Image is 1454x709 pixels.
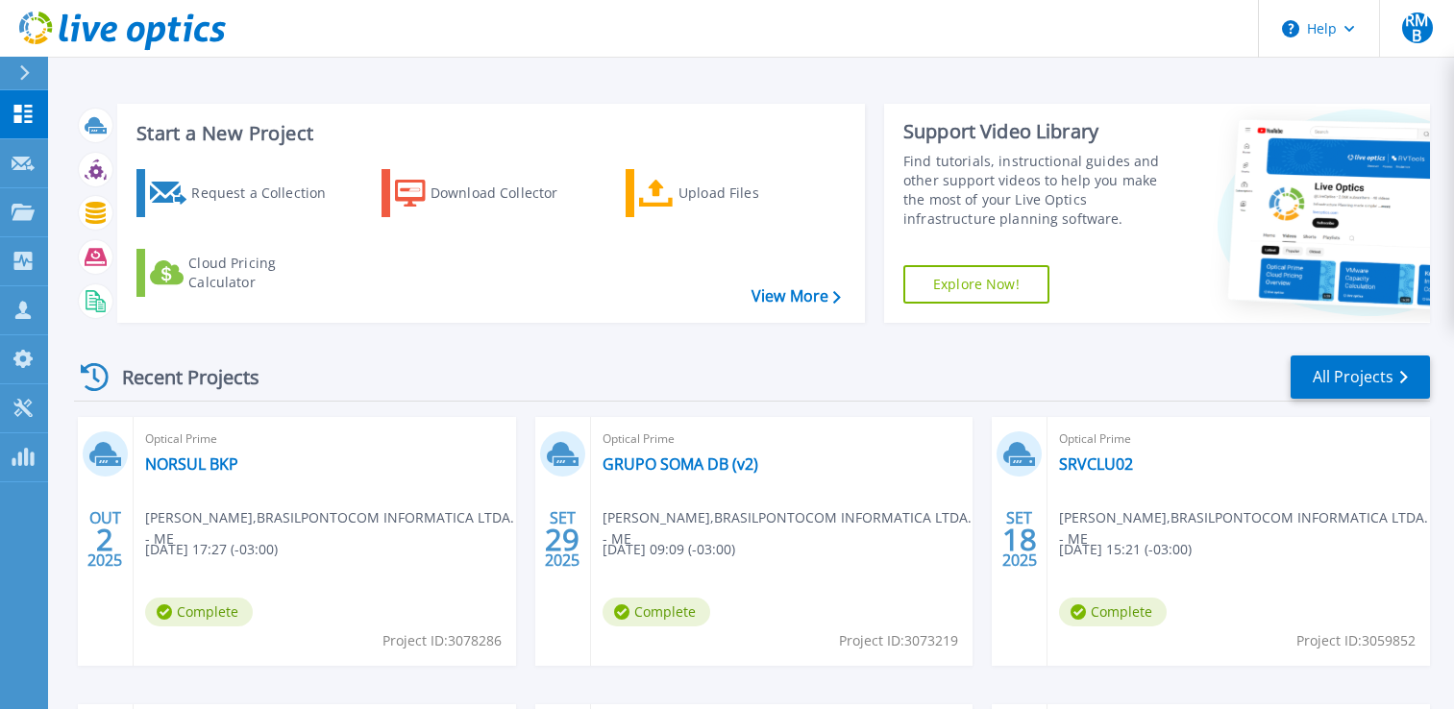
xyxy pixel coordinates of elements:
span: [PERSON_NAME] , BRASILPONTOCOM INFORMATICA LTDA. - ME [145,507,516,550]
span: Project ID: 3073219 [839,630,958,651]
span: [PERSON_NAME] , BRASILPONTOCOM INFORMATICA LTDA. - ME [1059,507,1430,550]
div: OUT 2025 [86,504,123,575]
span: [DATE] 09:09 (-03:00) [603,539,735,560]
a: NORSUL BKP [145,454,238,474]
span: [PERSON_NAME] , BRASILPONTOCOM INFORMATICA LTDA. - ME [603,507,973,550]
a: Cloud Pricing Calculator [136,249,351,297]
a: Upload Files [626,169,840,217]
a: Request a Collection [136,169,351,217]
a: Download Collector [382,169,596,217]
span: [DATE] 17:27 (-03:00) [145,539,278,560]
a: GRUPO SOMA DB (v2) [603,454,758,474]
a: Explore Now! [903,265,1049,304]
span: Optical Prime [145,428,505,450]
span: RMB [1402,12,1433,43]
span: Complete [603,598,710,626]
div: Request a Collection [191,174,345,212]
span: 18 [1002,531,1037,548]
span: Project ID: 3078286 [382,630,502,651]
span: [DATE] 15:21 (-03:00) [1059,539,1192,560]
span: Optical Prime [603,428,962,450]
a: All Projects [1291,355,1430,399]
div: Download Collector [431,174,584,212]
div: Cloud Pricing Calculator [188,254,342,292]
a: View More [752,287,841,306]
div: Recent Projects [74,354,285,401]
h3: Start a New Project [136,123,840,144]
span: Complete [1059,598,1167,626]
a: SRVCLU02 [1059,454,1133,474]
span: Optical Prime [1059,428,1418,450]
div: Upload Files [678,174,832,212]
div: SET 2025 [1001,504,1038,575]
span: 2 [96,531,113,548]
span: 29 [545,531,579,548]
div: Find tutorials, instructional guides and other support videos to help you make the most of your L... [903,152,1177,229]
div: Support Video Library [903,119,1177,144]
span: Complete [145,598,253,626]
span: Project ID: 3059852 [1296,630,1416,651]
div: SET 2025 [544,504,580,575]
